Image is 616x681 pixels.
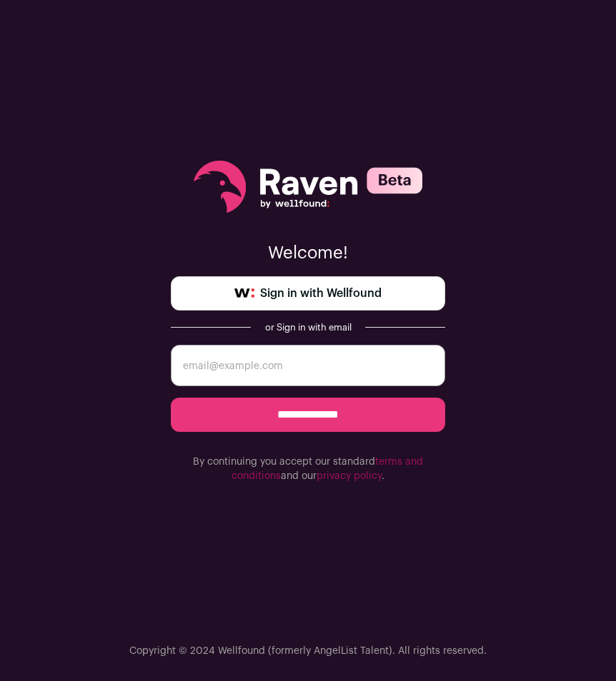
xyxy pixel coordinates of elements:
[171,242,445,265] p: Welcome!
[262,322,354,333] div: or Sign in with email
[234,288,254,298] img: wellfound-symbol-flush-black-fb3c872781a75f747ccb3a119075da62bfe97bd399995f84a933054e44a575c4.png
[171,345,445,386] input: email@example.com
[260,285,382,302] span: Sign in with Wellfound
[171,276,445,311] a: Sign in with Wellfound
[171,455,445,483] p: By continuing you accept our standard and our .
[129,644,487,658] p: Copyright © 2024 Wellfound (formerly AngelList Talent). All rights reserved.
[317,471,382,481] a: privacy policy
[232,457,423,481] a: terms and conditions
